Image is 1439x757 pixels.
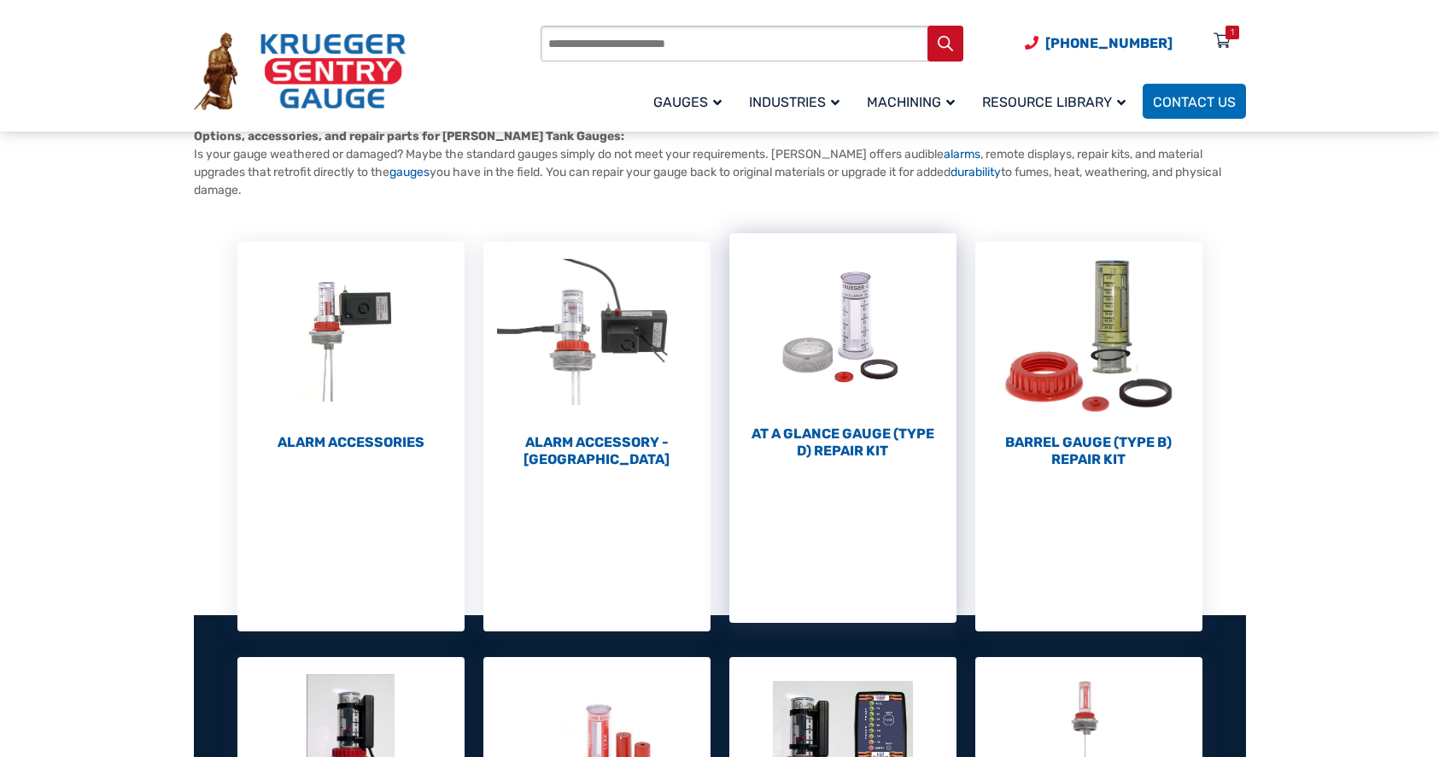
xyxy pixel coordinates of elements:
[237,242,465,430] img: Alarm Accessories
[194,129,624,144] strong: Options, accessories, and repair parts for [PERSON_NAME] Tank Gauges:
[729,425,956,460] h2: At a Glance Gauge (Type D) Repair Kit
[729,233,956,421] img: At a Glance Gauge (Type D) Repair Kit
[739,81,857,121] a: Industries
[1045,35,1173,51] span: [PHONE_NUMBER]
[483,434,711,468] h2: Alarm Accessory - [GEOGRAPHIC_DATA]
[643,81,739,121] a: Gauges
[483,242,711,430] img: Alarm Accessory - DC
[975,242,1202,468] a: Visit product category Barrel Gauge (Type B) Repair Kit
[237,242,465,451] a: Visit product category Alarm Accessories
[1025,32,1173,54] a: Phone Number (920) 434-8860
[194,32,406,111] img: Krueger Sentry Gauge
[972,81,1143,121] a: Resource Library
[975,242,1202,430] img: Barrel Gauge (Type B) Repair Kit
[1231,26,1234,39] div: 1
[944,147,980,161] a: alarms
[982,94,1126,110] span: Resource Library
[749,94,839,110] span: Industries
[729,233,956,460] a: Visit product category At a Glance Gauge (Type D) Repair Kit
[951,165,1001,179] a: durability
[1153,94,1236,110] span: Contact Us
[389,165,430,179] a: gauges
[1143,84,1246,119] a: Contact Us
[867,94,955,110] span: Machining
[194,127,1246,199] p: Is your gauge weathered or damaged? Maybe the standard gauges simply do not meet your requirement...
[237,434,465,451] h2: Alarm Accessories
[857,81,972,121] a: Machining
[483,242,711,468] a: Visit product category Alarm Accessory - DC
[653,94,722,110] span: Gauges
[975,434,1202,468] h2: Barrel Gauge (Type B) Repair Kit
